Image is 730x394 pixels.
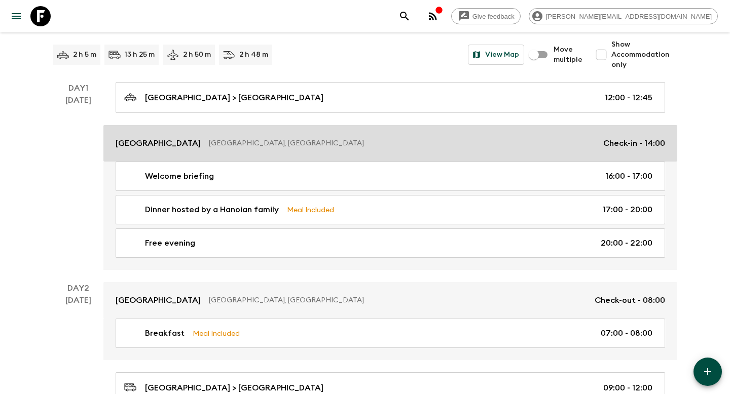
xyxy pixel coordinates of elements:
a: Welcome briefing16:00 - 17:00 [116,162,665,191]
p: Welcome briefing [145,170,214,182]
div: [DATE] [65,94,91,270]
a: Give feedback [451,8,521,24]
p: 2 h 50 m [183,50,211,60]
span: Move multiple [554,45,583,65]
p: [GEOGRAPHIC_DATA], [GEOGRAPHIC_DATA] [209,138,595,148]
a: [GEOGRAPHIC_DATA] > [GEOGRAPHIC_DATA]12:00 - 12:45 [116,82,665,113]
p: 07:00 - 08:00 [601,327,652,339]
p: [GEOGRAPHIC_DATA], [GEOGRAPHIC_DATA] [209,295,587,305]
p: 2 h 5 m [73,50,96,60]
p: Day 2 [53,282,103,294]
p: 12:00 - 12:45 [605,92,652,104]
p: [GEOGRAPHIC_DATA] > [GEOGRAPHIC_DATA] [145,382,323,394]
a: [GEOGRAPHIC_DATA][GEOGRAPHIC_DATA], [GEOGRAPHIC_DATA]Check-in - 14:00 [103,125,677,162]
p: Meal Included [193,328,240,339]
a: BreakfastMeal Included07:00 - 08:00 [116,319,665,348]
a: Dinner hosted by a Hanoian familyMeal Included17:00 - 20:00 [116,195,665,224]
p: Check-out - 08:00 [595,294,665,306]
p: Day 1 [53,82,103,94]
p: [GEOGRAPHIC_DATA] [116,294,201,306]
p: [GEOGRAPHIC_DATA] [116,137,201,149]
div: [PERSON_NAME][EMAIL_ADDRESS][DOMAIN_NAME] [529,8,718,24]
p: 2 h 48 m [239,50,268,60]
p: [GEOGRAPHIC_DATA] > [GEOGRAPHIC_DATA] [145,92,323,104]
p: 09:00 - 12:00 [603,382,652,394]
span: [PERSON_NAME][EMAIL_ADDRESS][DOMAIN_NAME] [540,13,717,20]
button: menu [6,6,26,26]
span: Show Accommodation only [611,40,677,70]
p: Meal Included [287,204,334,215]
button: View Map [468,45,524,65]
p: 16:00 - 17:00 [605,170,652,182]
button: search adventures [394,6,415,26]
span: Give feedback [467,13,520,20]
p: 20:00 - 22:00 [601,237,652,249]
a: [GEOGRAPHIC_DATA][GEOGRAPHIC_DATA], [GEOGRAPHIC_DATA]Check-out - 08:00 [103,282,677,319]
p: Dinner hosted by a Hanoian family [145,204,279,216]
p: 13 h 25 m [125,50,155,60]
p: Free evening [145,237,195,249]
p: 17:00 - 20:00 [603,204,652,216]
p: Breakfast [145,327,185,339]
p: Check-in - 14:00 [603,137,665,149]
a: Free evening20:00 - 22:00 [116,228,665,258]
